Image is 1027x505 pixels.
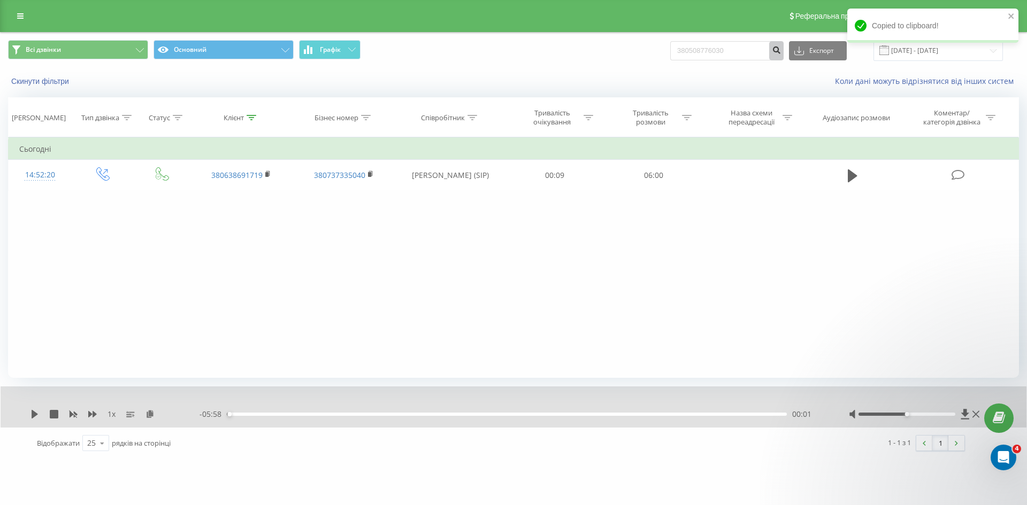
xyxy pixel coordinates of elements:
div: Accessibility label [905,412,909,416]
span: Відображати [37,438,80,448]
span: Всі дзвінки [26,45,61,54]
span: 1 x [108,409,116,419]
div: Коментар/категорія дзвінка [921,108,983,127]
td: 00:09 [505,160,604,191]
a: 380638691719 [211,170,263,180]
span: - 05:58 [200,409,227,419]
div: Тривалість розмови [622,108,679,127]
a: 1 [932,436,948,450]
div: Клієнт [224,113,244,122]
button: Всі дзвінки [8,40,148,59]
div: Accessibility label [227,412,232,416]
button: Скинути фільтри [8,76,74,86]
div: Copied to clipboard! [847,9,1018,43]
span: 4 [1013,445,1021,453]
div: Співробітник [421,113,465,122]
div: Аудіозапис розмови [823,113,890,122]
div: Назва схеми переадресації [723,108,780,127]
input: Пошук за номером [670,41,784,60]
a: Коли дані можуть відрізнятися вiд інших систем [835,76,1019,86]
span: 00:01 [792,409,811,419]
div: Тип дзвінка [81,113,119,122]
div: Статус [149,113,170,122]
div: 25 [87,438,96,448]
div: 1 - 1 з 1 [888,437,911,448]
a: 380737335040 [314,170,365,180]
div: [PERSON_NAME] [12,113,66,122]
td: [PERSON_NAME] (SIP) [395,160,505,191]
div: Бізнес номер [315,113,358,122]
div: 14:52:20 [19,165,61,185]
span: Реферальна програма [795,12,874,20]
td: Сьогодні [9,138,1019,160]
button: Основний [154,40,294,59]
button: Експорт [789,41,847,60]
td: 06:00 [604,160,702,191]
iframe: Intercom live chat [991,445,1016,470]
span: рядків на сторінці [112,438,171,448]
button: close [1008,12,1015,22]
div: Тривалість очікування [524,108,581,127]
span: Графік [320,46,341,53]
button: Графік [299,40,361,59]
